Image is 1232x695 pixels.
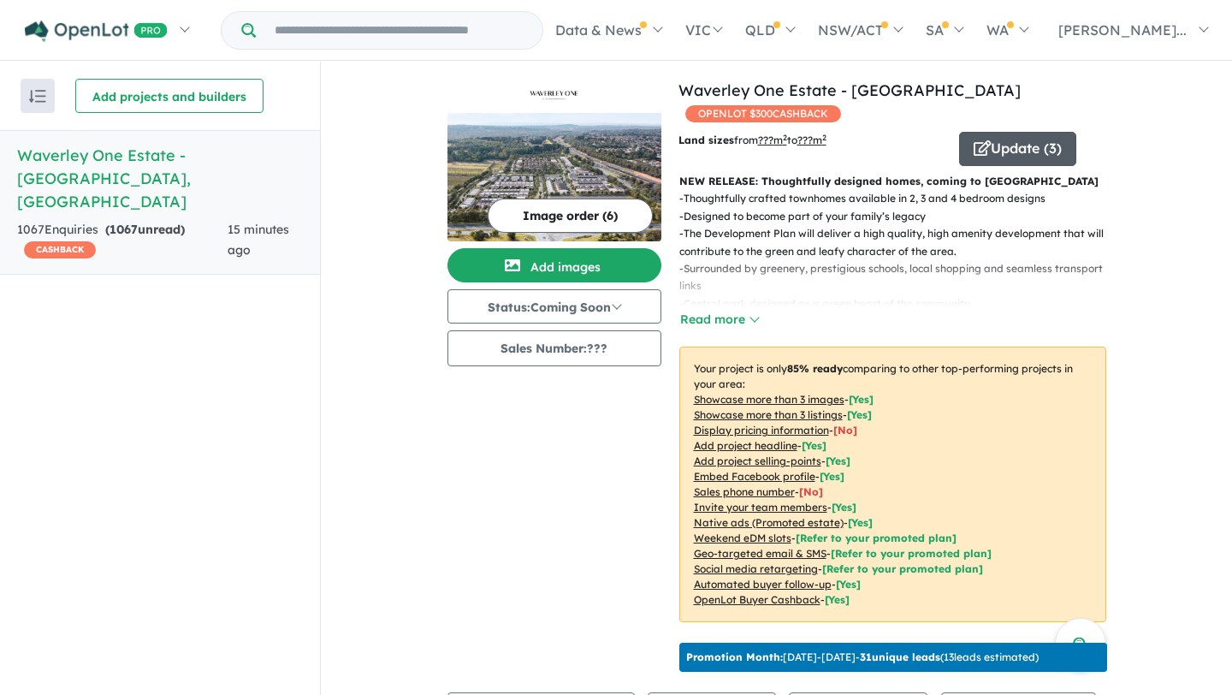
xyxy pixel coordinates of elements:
sup: 2 [783,133,787,142]
u: Add project headline [694,439,797,452]
a: Waverley One Estate - Wantirna South LogoWaverley One Estate - Wantirna South [447,79,661,241]
button: Update (3) [959,132,1076,166]
u: Social media retargeting [694,562,818,575]
button: Add images [447,248,661,282]
span: 15 minutes ago [228,222,289,258]
p: from [678,132,946,149]
img: Openlot PRO Logo White [25,21,168,42]
span: OPENLOT $ 300 CASHBACK [685,105,841,122]
u: ??? m [758,134,787,146]
a: Waverley One Estate - [GEOGRAPHIC_DATA] [678,80,1021,100]
u: Automated buyer follow-up [694,578,832,591]
span: [Refer to your promoted plan] [796,532,957,544]
span: [ No ] [799,485,823,498]
img: sort.svg [29,90,46,103]
u: OpenLot Buyer Cashback [694,593,820,606]
b: 31 unique leads [860,650,940,663]
b: Land sizes [678,134,734,146]
span: [Yes] [836,578,861,591]
strong: ( unread) [105,222,185,237]
p: NEW RELEASE: Thoughtfully designed homes, coming to [GEOGRAPHIC_DATA] [679,173,1106,190]
span: [PERSON_NAME]... [1058,21,1187,39]
u: Sales phone number [694,485,795,498]
span: [ Yes ] [826,454,850,467]
span: [ Yes ] [802,439,826,452]
p: [DATE] - [DATE] - ( 13 leads estimated) [686,650,1039,665]
span: [Refer to your promoted plan] [831,547,992,560]
p: - The Development Plan will deliver a high quality, high amenity development that will contribute... [679,225,1120,260]
span: [ Yes ] [849,393,874,406]
p: - Designed to become part of your family’s legacy [679,208,1120,225]
u: Geo-targeted email & SMS [694,547,826,560]
u: Invite your team members [694,501,827,514]
p: - Surrounded by greenery, prestigious schools, local shopping and seamless transport links [679,260,1120,295]
u: Display pricing information [694,424,829,437]
u: Showcase more than 3 listings [694,408,843,421]
button: Read more [679,310,760,330]
span: 1067 [110,222,138,237]
span: [ Yes ] [847,408,872,421]
p: - Thoughtfully crafted townhomes available in 2, 3 and 4 bedroom designs [679,190,1120,207]
button: Status:Coming Soon [447,289,661,324]
b: 85 % ready [787,362,843,375]
span: [Refer to your promoted plan] [822,562,983,575]
h5: Waverley One Estate - [GEOGRAPHIC_DATA] , [GEOGRAPHIC_DATA] [17,144,303,213]
u: Native ads (Promoted estate) [694,516,844,529]
img: Waverley One Estate - Wantirna South Logo [454,86,654,106]
u: Add project selling-points [694,454,821,467]
span: [ Yes ] [820,470,844,483]
button: Sales Number:??? [447,330,661,366]
p: - Central park designed as a green heart of the community [679,295,1120,312]
u: Weekend eDM slots [694,532,791,544]
span: CASHBACK [24,241,96,258]
u: Showcase more than 3 images [694,393,844,406]
b: Promotion Month: [686,650,783,663]
u: ???m [797,134,826,146]
button: Add projects and builders [75,79,264,113]
div: 1067 Enquir ies [17,220,228,261]
sup: 2 [822,133,826,142]
input: Try estate name, suburb, builder or developer [259,12,539,49]
span: [Yes] [825,593,850,606]
u: Embed Facebook profile [694,470,815,483]
span: [Yes] [848,516,873,529]
span: [ No ] [833,424,857,437]
img: Waverley One Estate - Wantirna South [447,113,661,241]
span: [ Yes ] [832,501,856,514]
span: to [787,134,826,146]
p: Your project is only comparing to other top-performing projects in your area: - - - - - - - - - -... [679,347,1106,622]
button: Image order (6) [488,199,653,233]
